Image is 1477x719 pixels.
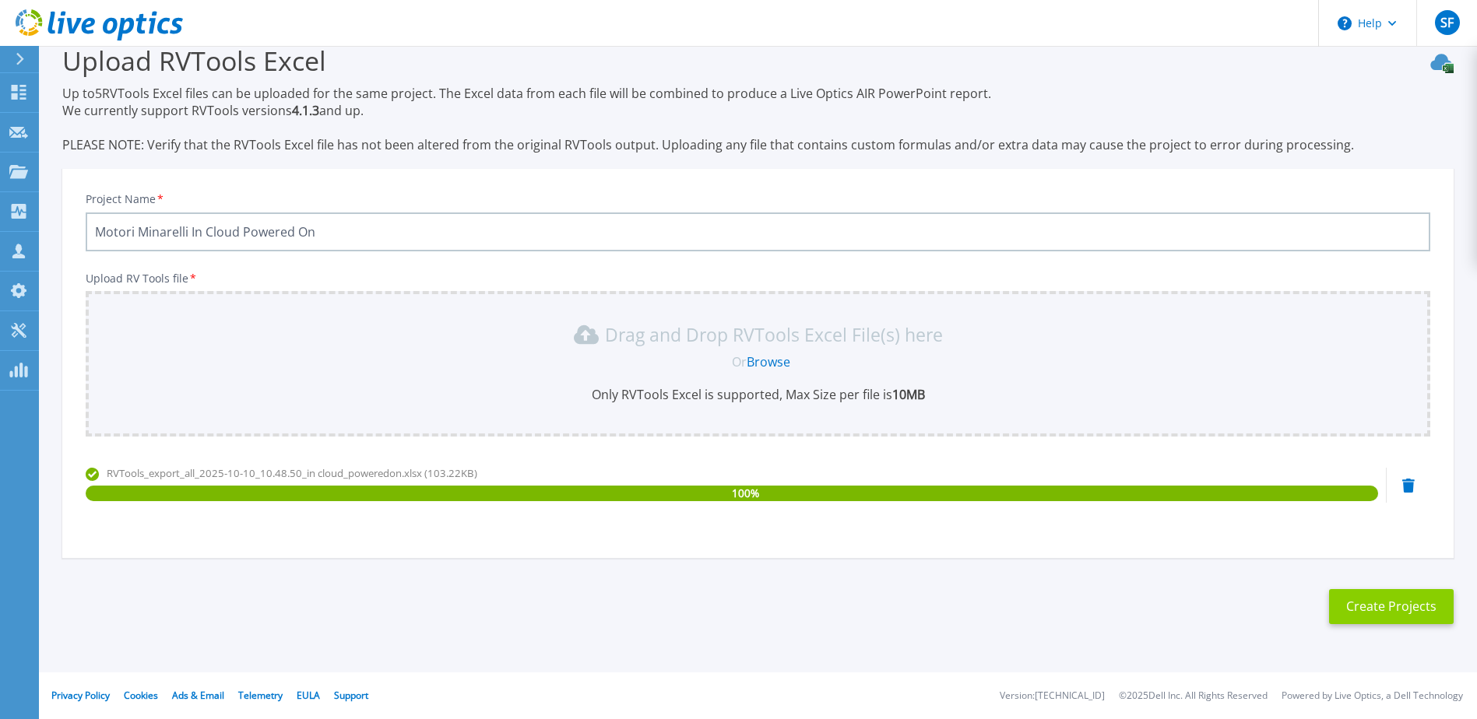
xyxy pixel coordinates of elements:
[292,102,319,119] strong: 4.1.3
[1000,691,1105,701] li: Version: [TECHNICAL_ID]
[86,212,1430,251] input: Enter Project Name
[86,272,1430,285] p: Upload RV Tools file
[95,322,1421,403] div: Drag and Drop RVTools Excel File(s) here OrBrowseOnly RVTools Excel is supported, Max Size per fi...
[747,353,790,370] a: Browse
[732,353,747,370] span: Or
[1119,691,1268,701] li: © 2025 Dell Inc. All Rights Reserved
[86,194,165,205] label: Project Name
[334,689,368,702] a: Support
[297,689,320,702] a: EULA
[51,689,110,702] a: Privacy Policy
[124,689,158,702] a: Cookies
[1440,16,1454,29] span: SF
[1282,691,1463,701] li: Powered by Live Optics, a Dell Technology
[892,386,925,403] b: 10MB
[1329,589,1454,624] button: Create Projects
[62,43,1454,79] h3: Upload RVTools Excel
[172,689,224,702] a: Ads & Email
[95,386,1421,403] p: Only RVTools Excel is supported, Max Size per file is
[107,466,477,480] span: RVTools_export_all_2025-10-10_10.48.50_in cloud_poweredon.xlsx (103.22KB)
[238,689,283,702] a: Telemetry
[732,486,759,501] span: 100 %
[62,85,1454,153] p: Up to 5 RVTools Excel files can be uploaded for the same project. The Excel data from each file w...
[605,327,943,342] p: Drag and Drop RVTools Excel File(s) here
